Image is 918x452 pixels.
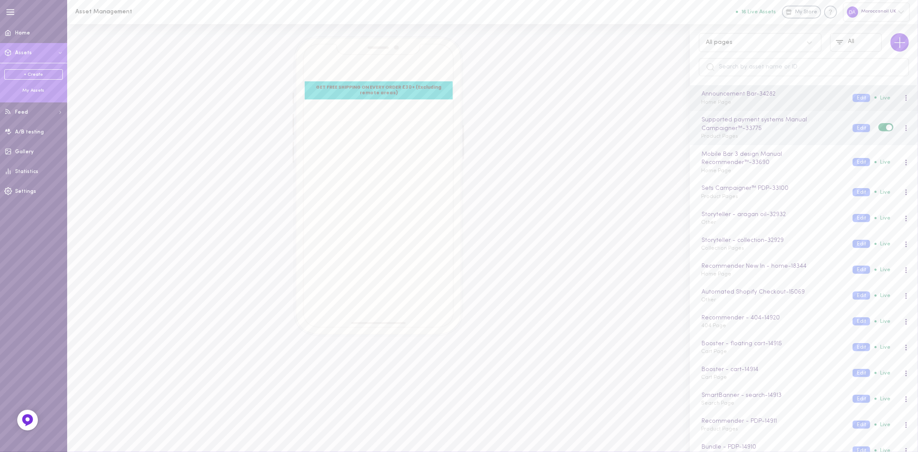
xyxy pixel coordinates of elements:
span: Live [875,293,890,298]
span: Assets [15,50,32,56]
span: Live [875,267,890,272]
div: My Assets [4,87,63,94]
span: Home Page [701,168,731,173]
span: Product Pages [701,427,738,432]
span: Settings [15,189,36,194]
span: Live [875,370,890,376]
button: All [830,33,882,52]
h1: Asset Management [75,9,217,15]
div: Booster - cart - 14914 [700,365,844,375]
div: Announcement Bar - 34282 [700,90,844,99]
button: Edit [853,240,870,248]
button: Edit [853,124,870,132]
button: 16 Live Assets [736,9,776,15]
button: Edit [853,94,870,102]
div: SmartBanner - search - 14913 [700,391,844,400]
span: Product Pages [701,134,738,139]
button: Edit [853,214,870,222]
div: Recommender - 404 - 14920 [700,313,844,323]
span: Live [875,159,890,165]
div: Knowledge center [824,6,837,19]
span: My Store [795,9,817,16]
span: Cart Page [701,375,727,380]
button: Edit [853,291,870,300]
button: Edit [853,395,870,403]
div: All pages [706,40,733,46]
span: A/B testing [15,130,44,135]
span: Live [875,215,890,221]
span: Other [701,220,716,225]
span: Home [15,31,30,36]
span: Product Pages [701,194,738,199]
div: Sets Campaigner™ PDP - 33100 [700,184,844,193]
span: GET FREE SHIPPING ON EVERY ORDER £30+ (Excluding remote areas) [309,85,448,96]
span: Live [875,422,890,427]
a: My Store [782,6,821,19]
div: Booster - floating cart - 14915 [700,339,844,349]
div: Recommender - PDP - 14911 [700,417,844,426]
div: Moroccanoil UK [843,3,910,21]
span: Collection Pages [701,246,744,251]
span: Other [701,297,716,303]
button: Edit [853,266,870,274]
div: Automated Shopify Checkout - 15069 [700,288,844,297]
span: Cart Page [701,349,727,354]
a: + Create [4,69,63,80]
div: Supported payment systems Manual Campaigner™ - 33775 [700,115,844,133]
button: Edit [853,317,870,325]
span: Live [875,319,890,324]
span: Live [875,95,890,101]
span: Gallery [15,149,34,155]
a: 16 Live Assets [736,9,782,15]
span: Live [875,241,890,247]
div: Storyteller - collection - 32929 [700,236,844,245]
span: Live [875,344,890,350]
button: Edit [853,158,870,166]
span: Home Page [701,272,731,277]
div: Mobile Bar 3 design Manual Recommender™ - 33690 [700,150,844,167]
span: Feed [15,110,28,115]
input: Search by asset name or ID [699,58,909,76]
div: Storyteller - aragan oil - 32932 [700,210,844,220]
span: Search Page [701,401,734,406]
div: Bundle - PDP - 14910 [700,443,844,452]
div: Recommender New In - home - 18344 [700,262,844,271]
span: Statistics [15,169,38,174]
img: Feedback Button [21,414,34,427]
span: 404 Page [701,323,726,328]
span: Live [875,396,890,402]
button: Edit [853,421,870,429]
span: Home Page [701,100,731,105]
span: Live [875,189,890,195]
button: Edit [853,188,870,196]
button: Edit [853,343,870,351]
button: Edit [853,369,870,377]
